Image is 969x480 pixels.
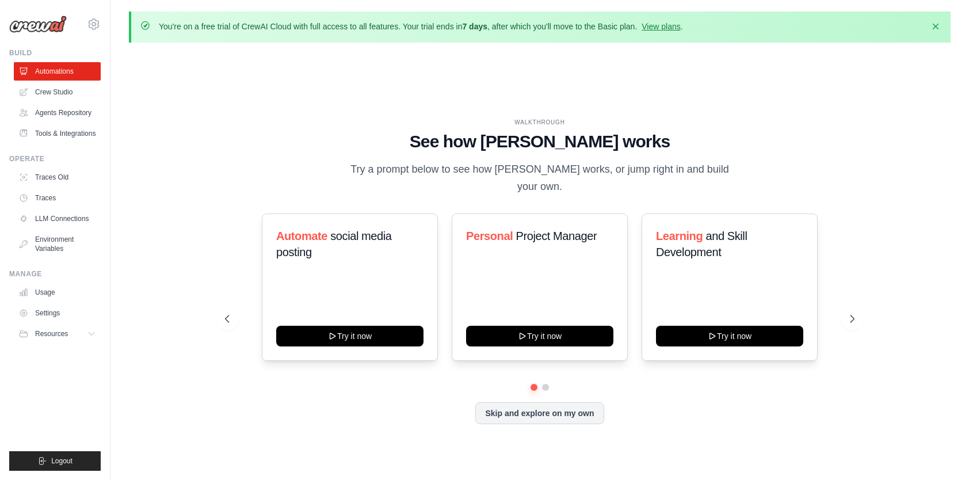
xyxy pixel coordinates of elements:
div: Operate [9,154,101,163]
span: social media posting [276,230,392,258]
a: Agents Repository [14,104,101,122]
span: Project Manager [516,230,597,242]
span: Learning [656,230,703,242]
a: Crew Studio [14,83,101,101]
button: Resources [14,325,101,343]
p: You're on a free trial of CrewAI Cloud with full access to all features. Your trial ends in , aft... [159,21,683,32]
button: Try it now [656,326,803,346]
button: Try it now [466,326,613,346]
span: Logout [51,456,73,466]
span: Resources [35,329,68,338]
a: Traces [14,189,101,207]
span: Automate [276,230,327,242]
button: Skip and explore on my own [475,402,604,424]
div: WALKTHROUGH [225,118,854,127]
a: View plans [642,22,680,31]
a: Traces Old [14,168,101,186]
a: Automations [14,62,101,81]
button: Try it now [276,326,424,346]
a: LLM Connections [14,209,101,228]
div: Manage [9,269,101,279]
span: and Skill Development [656,230,747,258]
h1: See how [PERSON_NAME] works [225,131,854,152]
button: Logout [9,451,101,471]
a: Tools & Integrations [14,124,101,143]
a: Environment Variables [14,230,101,258]
strong: 7 days [462,22,487,31]
span: Personal [466,230,513,242]
a: Usage [14,283,101,302]
div: Build [9,48,101,58]
p: Try a prompt below to see how [PERSON_NAME] works, or jump right in and build your own. [346,161,733,195]
a: Settings [14,304,101,322]
img: Logo [9,16,67,33]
